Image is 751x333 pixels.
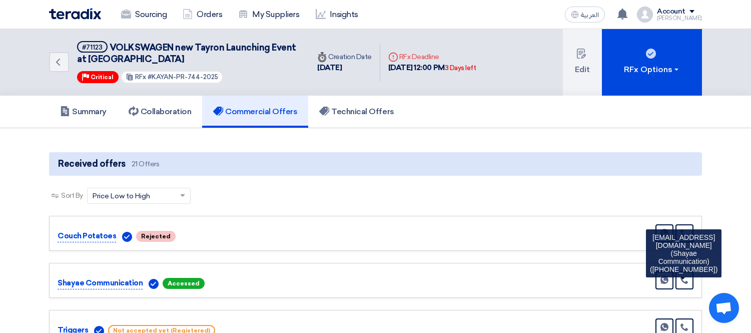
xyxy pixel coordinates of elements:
div: #71123 [82,44,103,51]
h5: Technical Offers [319,107,394,117]
div: RFx Deadline [388,52,476,62]
img: Verified Account [149,279,159,289]
div: [DATE] 12:00 PM [388,62,476,74]
span: Rejected [136,231,176,242]
span: Critical [91,74,114,81]
span: RFx [135,73,146,81]
p: Shayae Communication [58,277,143,289]
h5: Summary [60,107,107,117]
p: Couch Potatoes [58,230,116,242]
a: Collaboration [118,96,203,128]
a: Summary [49,96,118,128]
img: profile_test.png [637,7,653,23]
span: العربية [581,12,599,19]
span: 21 Offers [132,159,160,169]
button: العربية [565,7,605,23]
h5: Collaboration [129,107,192,117]
a: Technical Offers [308,96,405,128]
a: Orders [175,4,230,26]
img: Teradix logo [49,8,101,20]
div: 3 Days left [445,63,476,73]
h5: VOLKSWAGEN new Tayron Launching Event at Azha [77,41,297,66]
img: Verified Account [122,232,132,242]
span: Price Low to High [93,191,150,201]
span: VOLKSWAGEN new Tayron Launching Event at [GEOGRAPHIC_DATA] [77,42,296,65]
a: My Suppliers [230,4,307,26]
div: Account [657,8,685,16]
div: [EMAIL_ADDRESS][DOMAIN_NAME] (Shayae Communication) ([PHONE_NUMBER]) [646,229,721,277]
div: [PERSON_NAME] [657,16,702,21]
button: Edit [563,29,602,96]
a: Open chat [709,293,739,323]
div: RFx Options [624,64,680,76]
a: Commercial Offers [202,96,308,128]
span: Received offers [58,157,126,171]
button: RFx Options [602,29,702,96]
a: Sourcing [113,4,175,26]
span: #KAYAN-PR-744-2025 [148,73,218,81]
a: Insights [308,4,366,26]
span: Sort By [61,190,83,201]
span: Accessed [163,278,205,289]
div: [DATE] [317,62,372,74]
div: Creation Date [317,52,372,62]
h5: Commercial Offers [213,107,297,117]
